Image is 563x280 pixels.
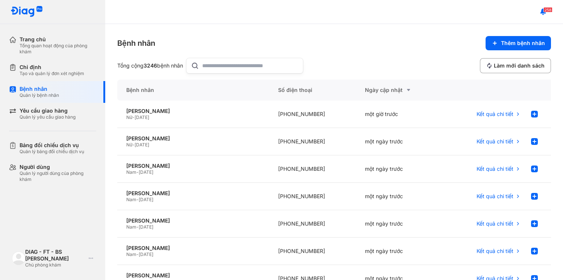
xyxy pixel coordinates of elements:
[20,114,76,120] div: Quản lý yêu cầu giao hàng
[126,169,136,175] span: Nam
[477,193,513,200] span: Kết quả chi tiết
[20,64,84,71] div: Chỉ định
[126,114,132,120] span: Nữ
[126,272,260,279] div: [PERSON_NAME]
[20,92,59,98] div: Quản lý bệnh nhân
[356,155,443,183] div: một ngày trước
[126,197,136,202] span: Nam
[477,248,513,254] span: Kết quả chi tiết
[135,114,149,120] span: [DATE]
[25,248,86,262] div: DIAG - FT - BS [PERSON_NAME]
[126,142,132,148] span: Nữ
[136,169,139,175] span: -
[139,224,153,230] span: [DATE]
[269,238,356,265] div: [PHONE_NUMBER]
[20,71,84,77] div: Tạo và quản lý đơn xét nghiệm
[356,128,443,155] div: một ngày trước
[477,220,513,227] span: Kết quả chi tiết
[20,107,76,114] div: Yêu cầu giao hàng
[20,142,84,149] div: Bảng đối chiếu dịch vụ
[477,166,513,172] span: Kết quả chi tiết
[269,128,356,155] div: [PHONE_NUMBER]
[269,155,356,183] div: [PHONE_NUMBER]
[356,210,443,238] div: một ngày trước
[126,251,136,257] span: Nam
[20,36,96,43] div: Trang chủ
[20,86,59,92] div: Bệnh nhân
[269,80,356,101] div: Số điện thoại
[126,190,260,197] div: [PERSON_NAME]
[126,217,260,224] div: [PERSON_NAME]
[117,80,269,101] div: Bệnh nhân
[20,149,84,155] div: Quản lý bảng đối chiếu dịch vụ
[132,114,135,120] span: -
[365,86,434,95] div: Ngày cập nhật
[126,135,260,142] div: [PERSON_NAME]
[117,62,183,69] div: Tổng cộng bệnh nhân
[356,183,443,210] div: một ngày trước
[136,224,139,230] span: -
[12,251,25,265] img: logo
[269,183,356,210] div: [PHONE_NUMBER]
[356,101,443,128] div: một giờ trước
[477,111,513,117] span: Kết quả chi tiết
[11,6,43,18] img: logo
[126,163,260,169] div: [PERSON_NAME]
[126,245,260,251] div: [PERSON_NAME]
[543,7,552,12] span: 258
[356,238,443,265] div: một ngày trước
[139,251,153,257] span: [DATE]
[20,164,96,170] div: Người dùng
[501,40,545,47] span: Thêm bệnh nhân
[126,224,136,230] span: Nam
[480,58,551,73] button: Làm mới danh sách
[139,197,153,202] span: [DATE]
[144,62,157,69] span: 3246
[136,197,139,202] span: -
[135,142,149,148] span: [DATE]
[139,169,153,175] span: [DATE]
[269,101,356,128] div: [PHONE_NUMBER]
[494,62,545,69] span: Làm mới danh sách
[20,170,96,182] div: Quản lý người dùng của phòng khám
[117,38,155,48] div: Bệnh nhân
[136,251,139,257] span: -
[20,43,96,55] div: Tổng quan hoạt động của phòng khám
[126,108,260,114] div: [PERSON_NAME]
[25,262,86,268] div: Chủ phòng khám
[132,142,135,148] span: -
[486,36,551,50] button: Thêm bệnh nhân
[477,138,513,145] span: Kết quả chi tiết
[269,210,356,238] div: [PHONE_NUMBER]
